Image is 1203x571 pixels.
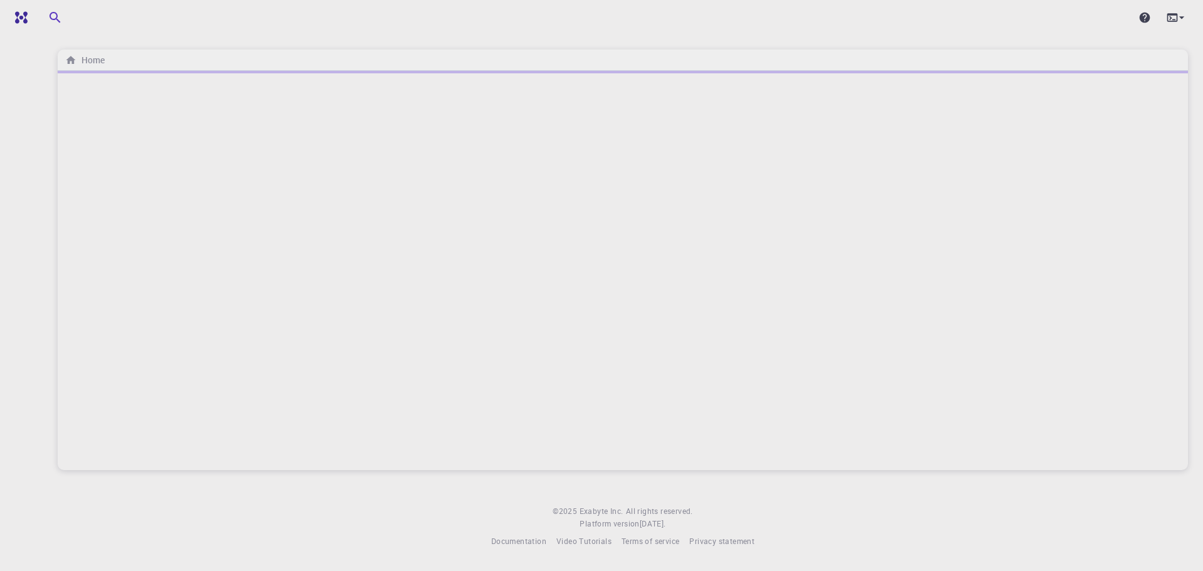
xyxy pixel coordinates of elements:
[491,536,546,546] span: Documentation
[491,535,546,548] a: Documentation
[640,518,666,530] a: [DATE].
[580,506,623,516] span: Exabyte Inc.
[76,53,105,67] h6: Home
[10,11,28,24] img: logo
[626,505,693,518] span: All rights reserved.
[622,536,679,546] span: Terms of service
[640,518,666,528] span: [DATE] .
[553,505,579,518] span: © 2025
[689,536,754,546] span: Privacy statement
[580,505,623,518] a: Exabyte Inc.
[556,536,612,546] span: Video Tutorials
[556,535,612,548] a: Video Tutorials
[63,53,107,67] nav: breadcrumb
[622,535,679,548] a: Terms of service
[689,535,754,548] a: Privacy statement
[580,518,639,530] span: Platform version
